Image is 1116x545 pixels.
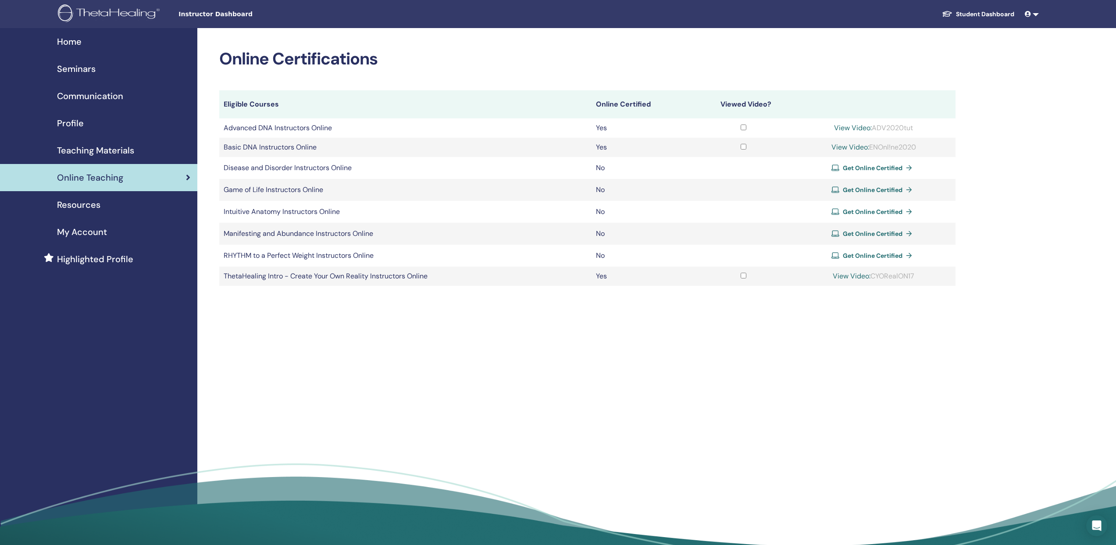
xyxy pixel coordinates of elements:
a: Get Online Certified [831,161,916,175]
td: Manifesting and Abundance Instructors Online [219,223,592,245]
th: Viewed Video? [695,90,792,118]
span: Resources [57,198,100,211]
a: Student Dashboard [935,6,1021,22]
div: ENOnl!ne2020 [796,142,951,153]
td: RHYTHM to a Perfect Weight Instructors Online [219,245,592,267]
div: CYORealON17 [796,271,951,281]
div: Open Intercom Messenger [1086,515,1107,536]
span: Online Teaching [57,171,123,184]
td: No [592,245,695,267]
a: View Video: [834,123,872,132]
td: ThetaHealing Intro - Create Your Own Reality Instructors Online [219,267,592,286]
td: Game of Life Instructors Online [219,179,592,201]
span: Get Online Certified [843,230,902,238]
a: Get Online Certified [831,227,916,240]
a: Get Online Certified [831,183,916,196]
th: Online Certified [592,90,695,118]
span: Profile [57,117,84,130]
span: Communication [57,89,123,103]
td: Disease and Disorder Instructors Online [219,157,592,179]
a: View Video: [833,271,870,281]
h2: Online Certifications [219,49,956,69]
span: Home [57,35,82,48]
span: Teaching Materials [57,144,134,157]
span: My Account [57,225,107,239]
td: Yes [592,138,695,157]
a: Get Online Certified [831,205,916,218]
td: No [592,157,695,179]
span: Get Online Certified [843,252,902,260]
span: Seminars [57,62,96,75]
a: View Video: [831,142,869,152]
div: ADV2020tut [796,123,951,133]
td: Advanced DNA Instructors Online [219,118,592,138]
span: Get Online Certified [843,186,902,194]
span: Get Online Certified [843,164,902,172]
th: Eligible Courses [219,90,592,118]
span: Instructor Dashboard [178,10,310,19]
td: No [592,223,695,245]
td: Yes [592,118,695,138]
a: Get Online Certified [831,249,916,262]
span: Highlighted Profile [57,253,133,266]
td: Intuitive Anatomy Instructors Online [219,201,592,223]
img: graduation-cap-white.svg [942,10,952,18]
td: No [592,201,695,223]
td: Basic DNA Instructors Online [219,138,592,157]
span: Get Online Certified [843,208,902,216]
img: logo.png [58,4,163,24]
td: Yes [592,267,695,286]
td: No [592,179,695,201]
